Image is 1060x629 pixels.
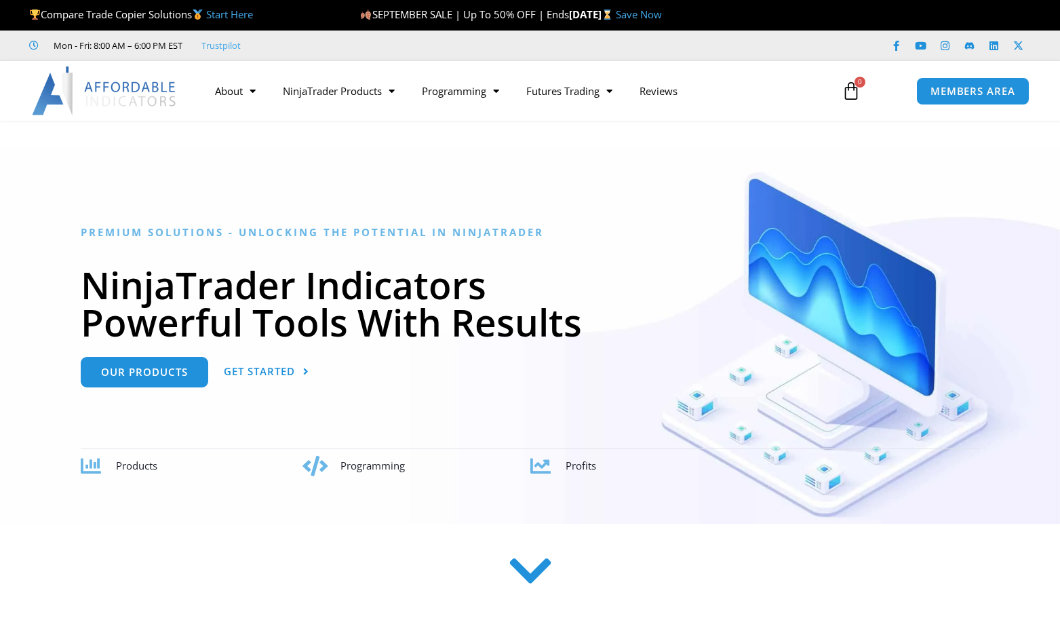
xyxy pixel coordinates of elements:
nav: Menu [201,75,827,107]
a: MEMBERS AREA [916,77,1029,105]
a: 0 [821,71,881,111]
a: Save Now [616,7,662,21]
a: About [201,75,269,107]
a: Start Here [206,7,253,21]
span: Compare Trade Copier Solutions [29,7,253,21]
img: 🏆 [30,9,40,20]
img: 🍂 [361,9,371,20]
img: 🥇 [193,9,203,20]
strong: [DATE] [569,7,616,21]
span: Programming [340,459,405,472]
span: Products [116,459,157,472]
span: SEPTEMBER SALE | Up To 50% OFF | Ends [360,7,568,21]
a: Our Products [81,357,208,387]
h1: NinjaTrader Indicators Powerful Tools With Results [81,266,979,341]
h6: Premium Solutions - Unlocking the Potential in NinjaTrader [81,226,979,239]
span: Get Started [224,366,295,377]
a: Trustpilot [201,37,241,54]
img: ⌛ [602,9,612,20]
a: NinjaTrader Products [269,75,408,107]
a: Reviews [626,75,691,107]
span: 0 [855,77,865,88]
a: Get Started [224,357,309,387]
span: Profits [566,459,596,472]
span: Our Products [101,367,188,377]
span: Mon - Fri: 8:00 AM – 6:00 PM EST [50,37,182,54]
span: MEMBERS AREA [930,86,1015,96]
a: Futures Trading [513,75,626,107]
img: LogoAI | Affordable Indicators – NinjaTrader [32,66,178,115]
a: Programming [408,75,513,107]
